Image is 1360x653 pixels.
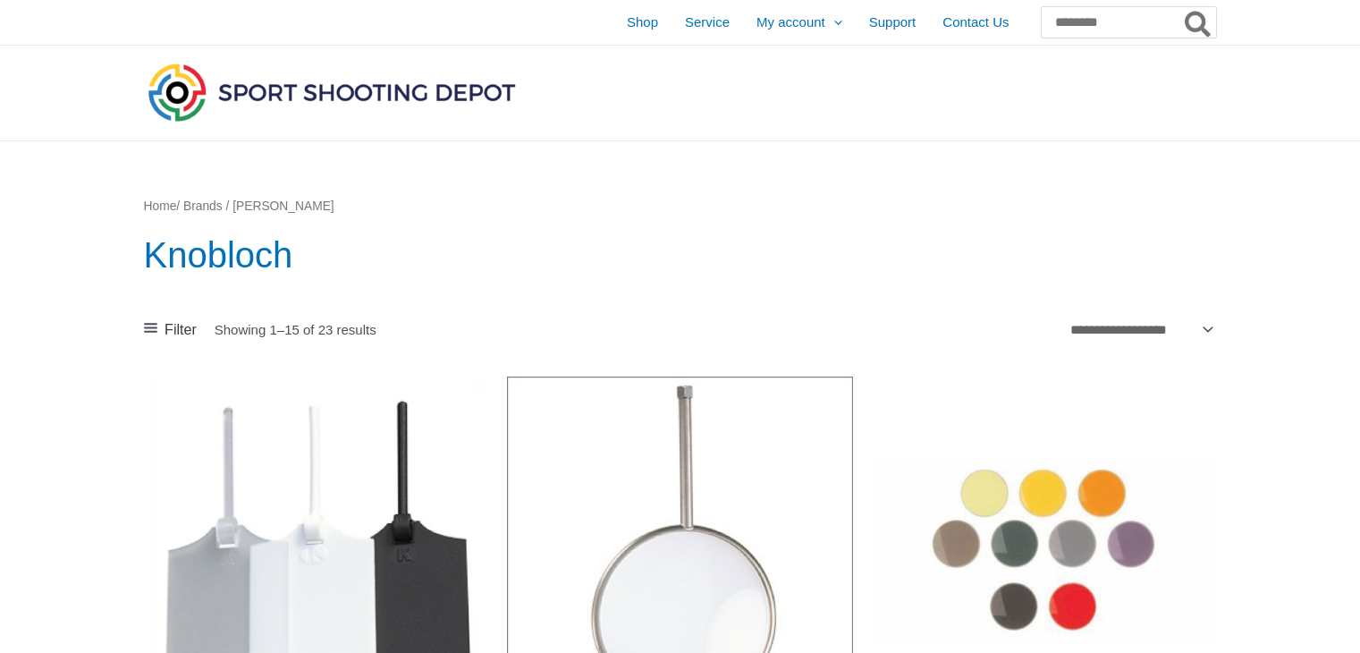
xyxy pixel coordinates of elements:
[144,195,1217,218] nav: Breadcrumb
[144,230,1217,280] h1: Knobloch
[1064,316,1217,343] select: Shop order
[215,323,376,336] p: Showing 1–15 of 23 results
[144,317,197,343] a: Filter
[1181,7,1216,38] button: Search
[165,317,197,343] span: Filter
[144,59,520,125] img: Sport Shooting Depot
[144,199,177,213] a: Home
